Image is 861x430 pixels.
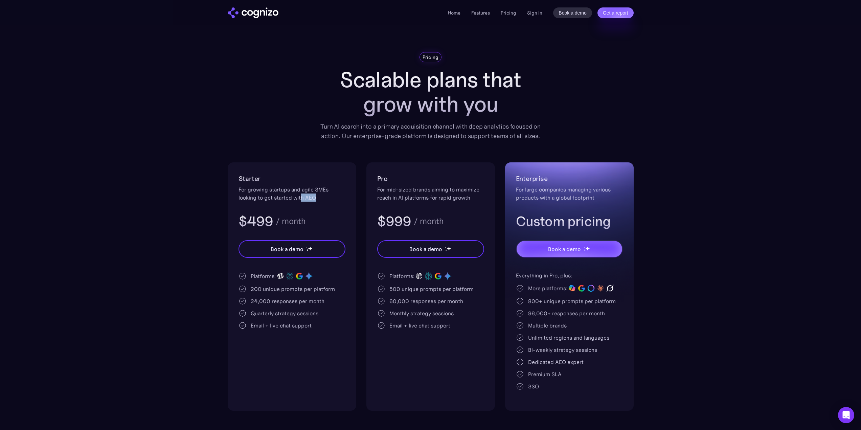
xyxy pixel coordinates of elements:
[445,249,447,251] img: star
[584,249,586,251] img: star
[389,272,414,280] div: Platforms:
[316,68,546,116] h1: Scalable plans that grow with you
[228,7,278,18] a: home
[528,382,539,390] div: SSO
[838,407,854,423] div: Open Intercom Messenger
[251,297,324,305] div: 24,000 responses per month
[445,247,446,248] img: star
[414,217,444,225] div: / month
[528,346,597,354] div: Bi-weekly strategy sessions
[389,285,474,293] div: 500 unique prompts per platform
[251,285,335,293] div: 200 unique prompts per platform
[389,321,450,330] div: Email + live chat support
[471,10,490,16] a: Features
[389,309,454,317] div: Monthly strategy sessions
[528,297,616,305] div: 800+ unique prompts per platform
[516,240,623,258] a: Book a demostarstarstar
[251,309,318,317] div: Quarterly strategy sessions
[528,309,605,317] div: 96,000+ responses per month
[377,240,484,258] a: Book a demostarstarstar
[584,247,585,248] img: star
[306,247,307,248] img: star
[553,7,592,18] a: Book a demo
[516,185,623,202] div: For large companies managing various products with a global footprint
[597,7,634,18] a: Get a report
[239,173,345,184] h2: Starter
[239,185,345,202] div: For growing startups and agile SMEs looking to get started with AEO
[448,10,460,16] a: Home
[585,246,590,251] img: star
[528,284,567,292] div: More platforms:
[251,321,312,330] div: Email + live chat support
[528,358,584,366] div: Dedicated AEO expert
[239,212,273,230] h3: $499
[527,9,542,17] a: Sign in
[548,245,581,253] div: Book a demo
[239,240,345,258] a: Book a demostarstarstar
[271,245,303,253] div: Book a demo
[528,334,609,342] div: Unlimited regions and languages
[516,212,623,230] h3: Custom pricing
[308,246,312,251] img: star
[528,370,562,378] div: Premium SLA
[306,249,309,251] img: star
[377,185,484,202] div: For mid-sized brands aiming to maximize reach in AI platforms for rapid growth
[377,212,411,230] h3: $999
[389,297,463,305] div: 60,000 responses per month
[447,246,451,251] img: star
[316,122,546,141] div: Turn AI search into a primary acquisition channel with deep analytics focused on action. Our ente...
[251,272,276,280] div: Platforms:
[228,7,278,18] img: cognizo logo
[423,54,439,61] div: Pricing
[377,173,484,184] h2: Pro
[528,321,567,330] div: Multiple brands
[409,245,442,253] div: Book a demo
[516,271,623,279] div: Everything in Pro, plus:
[501,10,516,16] a: Pricing
[276,217,305,225] div: / month
[516,173,623,184] h2: Enterprise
